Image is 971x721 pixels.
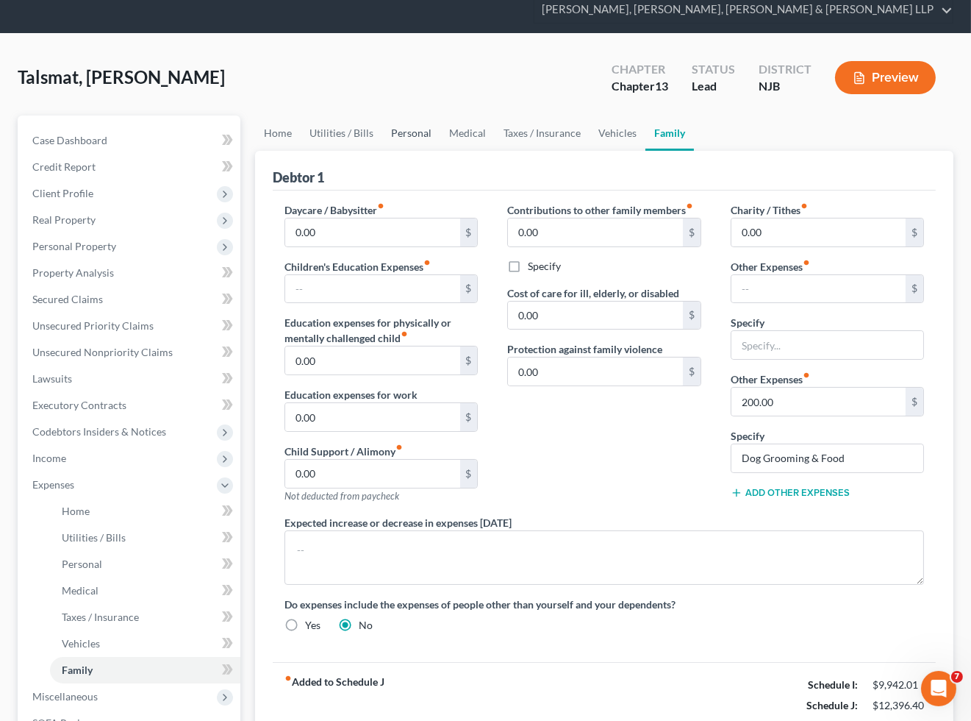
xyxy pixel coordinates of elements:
[808,678,858,691] strong: Schedule I:
[731,487,850,499] button: Add Other Expenses
[305,618,320,633] label: Yes
[284,259,431,274] label: Children's Education Expenses
[731,259,810,274] label: Other Expenses
[377,202,384,210] i: fiber_manual_record
[507,341,662,357] label: Protection against family violence
[590,116,645,151] a: Vehicles
[62,664,93,676] span: Family
[731,444,923,472] input: Specify...
[731,275,906,303] input: --
[284,597,924,612] label: Do expenses include the expenses of people other than yourself and your dependents?
[612,78,668,95] div: Chapter
[21,127,240,154] a: Case Dashboard
[284,515,512,530] label: Expected increase or decrease in expenses [DATE]
[285,347,459,374] input: --
[508,219,682,246] input: --
[759,61,811,78] div: District
[32,372,72,385] span: Lawsuits
[284,202,384,218] label: Daycare / Babysitter
[528,259,561,274] label: Specify
[21,286,240,313] a: Secured Claims
[731,388,906,416] input: --
[731,202,808,218] label: Charity / Tithes
[731,331,923,359] input: Specify...
[921,671,956,706] iframe: Intercom live chat
[284,315,478,346] label: Education expenses for physically or mentally challenged child
[21,392,240,419] a: Executory Contracts
[873,698,924,713] div: $12,396.40
[460,219,478,246] div: $
[32,478,74,491] span: Expenses
[21,154,240,180] a: Credit Report
[32,187,93,199] span: Client Profile
[835,61,936,94] button: Preview
[32,266,114,279] span: Property Analysis
[423,259,431,266] i: fiber_manual_record
[731,428,764,444] label: Specify
[495,116,590,151] a: Taxes / Insurance
[284,387,418,402] label: Education expenses for work
[21,313,240,339] a: Unsecured Priority Claims
[731,219,906,246] input: --
[273,168,324,186] div: Debtor 1
[803,259,810,266] i: fiber_manual_record
[301,116,382,151] a: Utilities / Bills
[32,346,173,358] span: Unsecured Nonpriority Claims
[50,631,240,657] a: Vehicles
[285,219,459,246] input: --
[508,358,682,386] input: --
[285,275,459,303] input: --
[285,403,459,431] input: --
[32,134,107,146] span: Case Dashboard
[50,551,240,578] a: Personal
[803,372,810,379] i: fiber_manual_record
[951,671,963,683] span: 7
[460,460,478,488] div: $
[906,219,923,246] div: $
[32,240,116,252] span: Personal Property
[62,584,98,597] span: Medical
[683,302,701,330] div: $
[50,604,240,631] a: Taxes / Insurance
[873,678,924,692] div: $9,942.01
[32,452,66,464] span: Income
[32,399,126,411] span: Executory Contracts
[255,116,301,151] a: Home
[50,578,240,604] a: Medical
[62,531,126,544] span: Utilities / Bills
[359,618,373,633] label: No
[683,358,701,386] div: $
[284,444,403,459] label: Child Support / Alimony
[21,260,240,286] a: Property Analysis
[62,611,139,623] span: Taxes / Insurance
[692,78,735,95] div: Lead
[50,498,240,525] a: Home
[382,116,440,151] a: Personal
[32,293,103,305] span: Secured Claims
[62,637,100,650] span: Vehicles
[395,444,403,451] i: fiber_manual_record
[906,275,923,303] div: $
[21,366,240,392] a: Lawsuits
[806,699,858,711] strong: Schedule J:
[32,425,166,438] span: Codebtors Insiders & Notices
[759,78,811,95] div: NJB
[800,202,808,210] i: fiber_manual_record
[507,285,679,301] label: Cost of care for ill, elderly, or disabled
[284,675,292,682] i: fiber_manual_record
[284,490,399,502] span: Not deducted from paycheck
[683,219,701,246] div: $
[50,657,240,683] a: Family
[440,116,495,151] a: Medical
[906,388,923,416] div: $
[401,330,408,338] i: fiber_manual_record
[507,202,693,218] label: Contributions to other family members
[21,339,240,366] a: Unsecured Nonpriority Claims
[50,525,240,551] a: Utilities / Bills
[285,460,459,488] input: --
[32,213,96,226] span: Real Property
[460,275,478,303] div: $
[62,505,90,517] span: Home
[655,79,668,93] span: 13
[686,202,693,210] i: fiber_manual_record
